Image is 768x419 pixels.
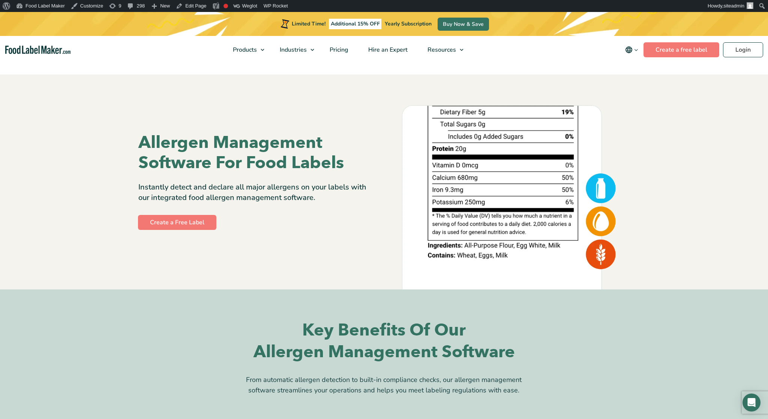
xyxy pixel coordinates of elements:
span: Yearly Subscription [385,20,432,27]
span: Industries [277,46,307,54]
span: Resources [425,46,457,54]
a: Resources [418,36,467,64]
span: Pricing [327,46,349,54]
a: Create a Free Label [138,215,216,230]
div: Open Intercom Messenger [742,394,760,412]
p: Instantly detect and declare all major allergens on your labels with our integrated food allergen... [138,182,378,203]
a: Industries [270,36,318,64]
span: Limited Time! [292,20,325,27]
span: Hire an Expert [366,46,408,54]
h1: Allergen Management Software For Food Labels [138,133,378,173]
a: Create a free label [643,42,719,57]
p: From automatic allergen detection to built-in compliance checks, our allergen management software... [238,374,530,396]
a: Buy Now & Save [438,18,489,31]
span: siteadmin [723,3,744,9]
span: Products [231,46,258,54]
a: Pricing [320,36,357,64]
a: Products [223,36,268,64]
div: Focus keyphrase not set [223,4,228,8]
a: Login [723,42,763,57]
a: Hire an Expert [358,36,416,64]
h2: Key Benefits Of Our Allergen Management Software [157,319,611,363]
span: Additional 15% OFF [329,19,382,29]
